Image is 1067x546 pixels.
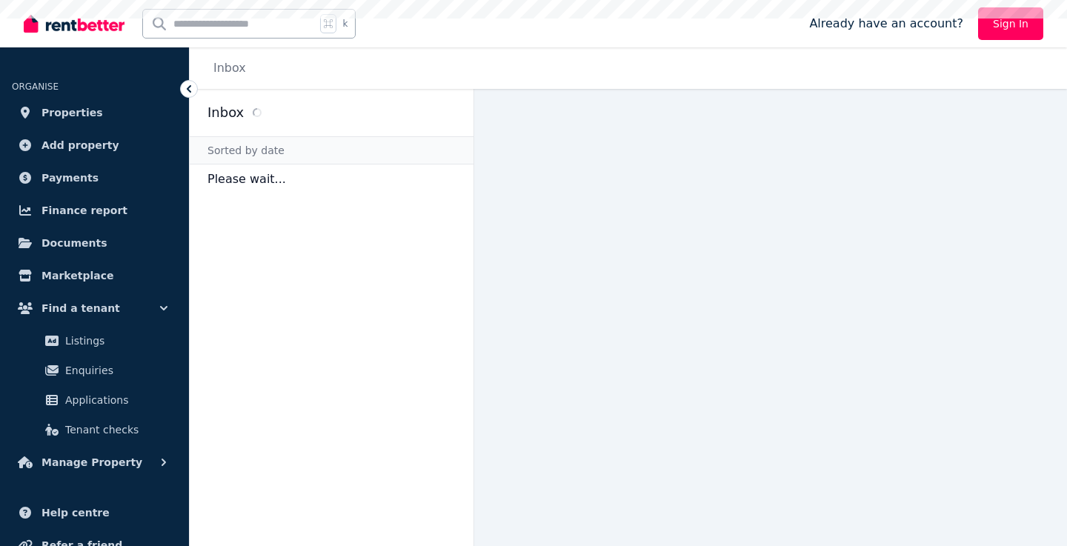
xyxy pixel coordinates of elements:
span: Payments [41,169,99,187]
span: Applications [65,391,165,409]
a: Enquiries [18,356,171,385]
a: Documents [12,228,177,258]
span: ORGANISE [12,81,59,92]
p: Please wait... [190,164,473,194]
span: Marketplace [41,267,113,284]
span: Add property [41,136,119,154]
span: k [342,18,348,30]
span: Listings [65,332,165,350]
a: Tenant checks [18,415,171,445]
a: Marketplace [12,261,177,290]
span: Find a tenant [41,299,120,317]
nav: Breadcrumb [190,47,264,89]
span: Properties [41,104,103,121]
button: Find a tenant [12,293,177,323]
span: Help centre [41,504,110,522]
a: Add property [12,130,177,160]
span: Finance report [41,202,127,219]
a: Applications [18,385,171,415]
a: Help centre [12,498,177,527]
a: Sign In [978,7,1043,40]
span: Enquiries [65,362,165,379]
a: Inbox [213,61,246,75]
a: Payments [12,163,177,193]
span: Already have an account? [809,15,963,33]
a: Properties [12,98,177,127]
div: Sorted by date [190,136,473,164]
h2: Inbox [207,102,244,123]
img: RentBetter [24,13,124,35]
span: Manage Property [41,453,142,471]
a: Finance report [12,196,177,225]
a: Listings [18,326,171,356]
span: Tenant checks [65,421,165,439]
button: Manage Property [12,447,177,477]
span: Documents [41,234,107,252]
